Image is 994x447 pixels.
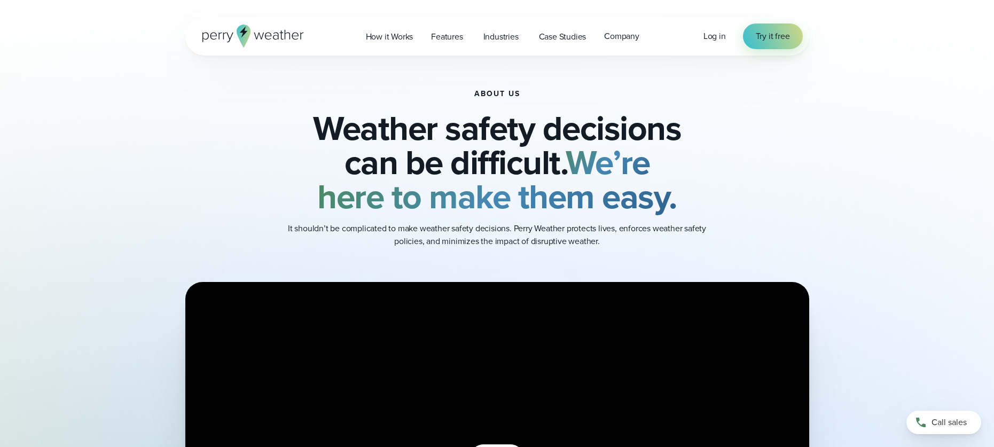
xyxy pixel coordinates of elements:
p: It shouldn’t be complicated to make weather safety decisions. Perry Weather protects lives, enfor... [284,222,711,248]
a: Call sales [906,411,981,434]
a: Try it free [743,23,803,49]
h2: Weather safety decisions can be difficult. [239,111,756,214]
strong: We’re here to make them easy. [317,137,677,222]
span: How it Works [366,30,413,43]
a: How it Works [357,26,422,48]
span: Features [431,30,463,43]
span: Case Studies [539,30,586,43]
span: Industries [483,30,519,43]
span: Try it free [756,30,790,43]
a: Log in [703,30,726,43]
span: Company [604,30,639,43]
span: Call sales [932,416,967,429]
a: Case Studies [530,26,596,48]
span: Log in [703,30,726,42]
h1: About Us [474,90,520,98]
